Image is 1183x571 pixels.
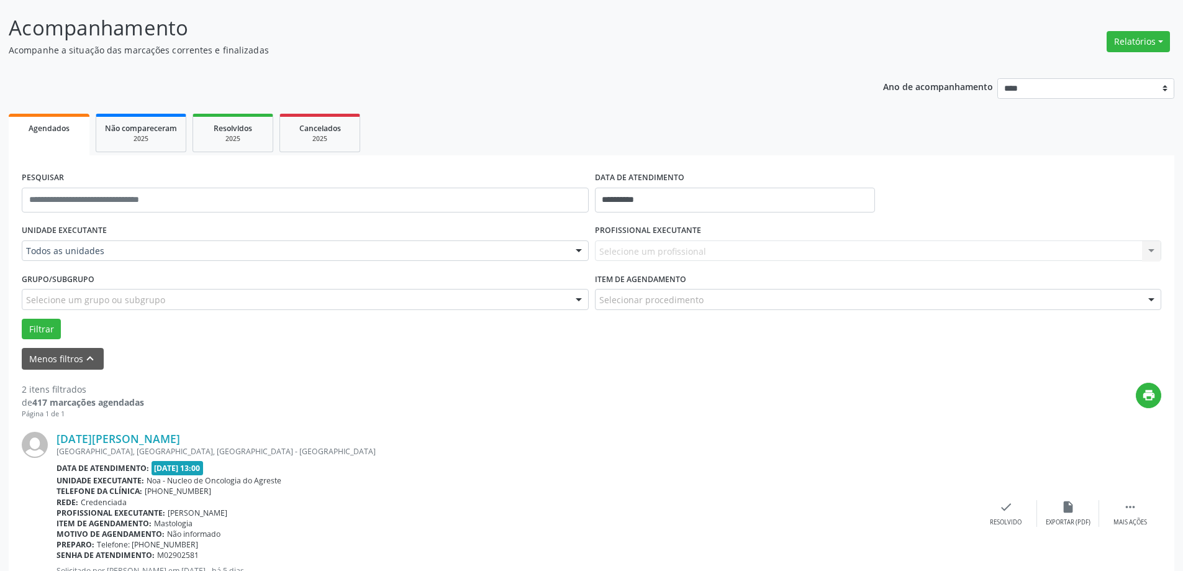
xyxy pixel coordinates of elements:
b: Profissional executante: [57,508,165,518]
button: Filtrar [22,319,61,340]
i: check [999,500,1013,514]
i:  [1123,500,1137,514]
label: UNIDADE EXECUTANTE [22,221,107,240]
a: [DATE][PERSON_NAME] [57,432,180,445]
span: [PERSON_NAME] [168,508,227,518]
span: Cancelados [299,123,341,134]
span: Agendados [29,123,70,134]
i: keyboard_arrow_up [83,352,97,365]
span: [PHONE_NUMBER] [145,486,211,496]
b: Rede: [57,497,78,508]
span: Mastologia [154,518,193,529]
span: Noa - Nucleo de Oncologia do Agreste [147,475,281,486]
i: print [1142,388,1156,402]
div: Resolvido [990,518,1022,527]
span: Telefone: [PHONE_NUMBER] [97,539,198,550]
span: Não compareceram [105,123,177,134]
span: Credenciada [81,497,127,508]
img: img [22,432,48,458]
label: Item de agendamento [595,270,686,289]
p: Acompanhamento [9,12,825,43]
button: print [1136,383,1161,408]
div: 2 itens filtrados [22,383,144,396]
b: Item de agendamento: [57,518,152,529]
b: Preparo: [57,539,94,550]
i: insert_drive_file [1061,500,1075,514]
span: Não informado [167,529,220,539]
span: Todos as unidades [26,245,563,257]
p: Acompanhe a situação das marcações correntes e finalizadas [9,43,825,57]
button: Relatórios [1107,31,1170,52]
b: Data de atendimento: [57,463,149,473]
div: 2025 [105,134,177,144]
b: Senha de atendimento: [57,550,155,560]
span: [DATE] 13:00 [152,461,204,475]
span: M02902581 [157,550,199,560]
b: Unidade executante: [57,475,144,486]
button: Menos filtroskeyboard_arrow_up [22,348,104,370]
b: Telefone da clínica: [57,486,142,496]
div: Exportar (PDF) [1046,518,1090,527]
div: 2025 [289,134,351,144]
div: Mais ações [1113,518,1147,527]
strong: 417 marcações agendadas [32,396,144,408]
div: Página 1 de 1 [22,409,144,419]
span: Selecione um grupo ou subgrupo [26,293,165,306]
span: Resolvidos [214,123,252,134]
b: Motivo de agendamento: [57,529,165,539]
div: [GEOGRAPHIC_DATA], [GEOGRAPHIC_DATA], [GEOGRAPHIC_DATA] - [GEOGRAPHIC_DATA] [57,446,975,457]
p: Ano de acompanhamento [883,78,993,94]
label: PROFISSIONAL EXECUTANTE [595,221,701,240]
label: PESQUISAR [22,168,64,188]
span: Selecionar procedimento [599,293,704,306]
label: Grupo/Subgrupo [22,270,94,289]
div: de [22,396,144,409]
label: DATA DE ATENDIMENTO [595,168,684,188]
div: 2025 [202,134,264,144]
